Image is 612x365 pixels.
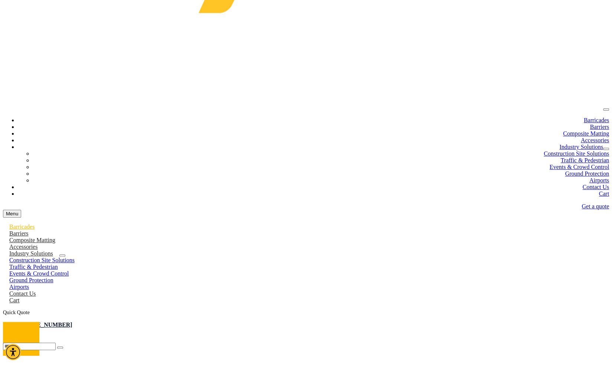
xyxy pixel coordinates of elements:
[599,190,609,197] a: Cart
[3,257,81,263] a: Construction Site Solutions
[603,148,609,150] button: dropdown toggle
[559,144,603,150] a: Industry Solutions
[3,250,59,257] a: Industry Solutions
[3,297,26,303] a: Cart
[582,184,609,190] a: Contact Us
[3,284,35,290] a: Airports
[3,310,609,316] div: Quick Quote
[3,290,42,297] a: Contact Us
[544,150,609,157] a: Construction Site Solutions
[3,224,41,230] a: Barricades
[59,254,65,257] button: dropdown toggle
[5,344,21,360] div: Accessibility Menu
[590,124,609,130] a: Barriers
[6,211,18,216] span: Menu
[563,130,609,137] a: Composite Matting
[550,164,609,170] a: Events & Crowd Control
[57,346,63,349] button: Search
[589,177,609,183] a: Airports
[3,237,62,243] a: Composite Matting
[3,244,44,250] a: Accessories
[3,210,21,218] button: menu toggle
[18,322,72,328] a: [PHONE_NUMBER]
[603,108,609,111] button: menu toggle
[560,157,609,163] a: Traffic & Pedestrian
[3,270,75,277] a: Events & Crowd Control
[581,137,609,143] a: Accessories
[584,117,609,123] a: Barricades
[3,277,60,283] a: Ground Protection
[3,264,64,270] a: Traffic & Pedestrian
[582,203,609,209] a: Get a quote
[565,170,609,177] a: Ground Protection
[3,230,35,237] a: Barriers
